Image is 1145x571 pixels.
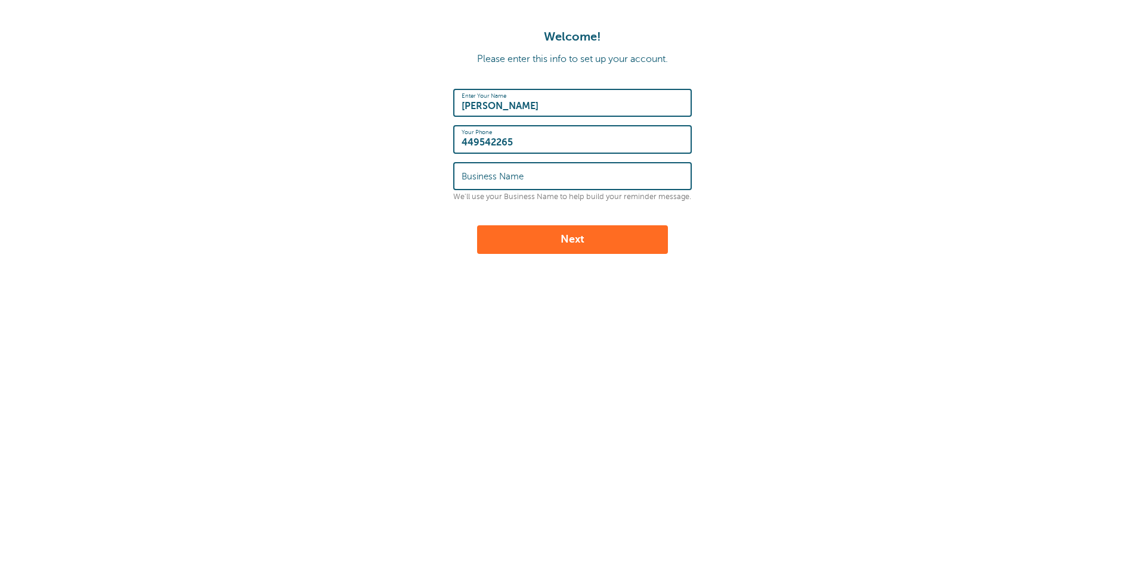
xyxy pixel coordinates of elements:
label: Enter Your Name [462,92,506,100]
label: Business Name [462,171,524,182]
h1: Welcome! [12,30,1133,44]
label: Your Phone [462,129,492,136]
button: Next [477,225,668,254]
p: Please enter this info to set up your account. [12,54,1133,65]
p: We'll use your Business Name to help build your reminder message. [453,193,692,201]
